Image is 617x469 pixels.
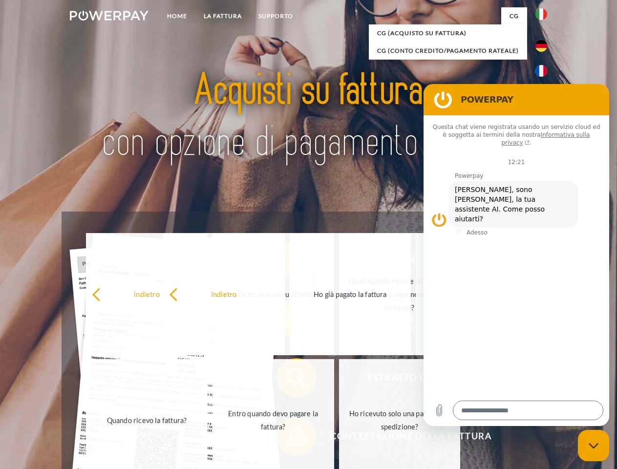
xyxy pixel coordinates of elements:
img: fr [535,65,547,77]
div: Ho ricevuto solo una parte della spedizione? [345,407,455,433]
a: CG (Acquisto su fattura) [369,24,527,42]
div: indietro [169,287,279,300]
a: Supporto [250,7,301,25]
div: Entro quando devo pagare la fattura? [218,407,328,433]
iframe: Finestra di messaggistica [424,84,609,426]
div: Quando ricevo la fattura? [92,413,202,426]
img: logo-powerpay-white.svg [70,11,149,21]
iframe: Pulsante per aprire la finestra di messaggistica, conversazione in corso [578,430,609,461]
img: title-powerpay_it.svg [93,47,524,187]
div: Ho già pagato la fattura [296,287,405,300]
img: it [535,8,547,20]
a: Home [159,7,195,25]
a: CG (Conto Credito/Pagamento rateale) [369,42,527,60]
a: CG [501,7,527,25]
div: La merce è stata restituita [422,287,532,300]
img: de [535,40,547,52]
div: indietro [92,287,202,300]
a: LA FATTURA [195,7,250,25]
